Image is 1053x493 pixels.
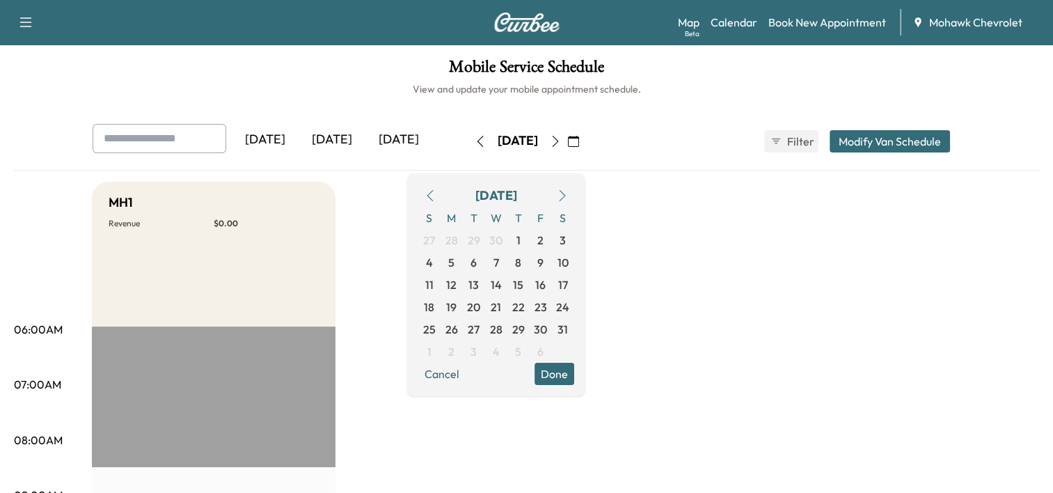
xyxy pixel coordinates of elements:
[365,124,432,156] div: [DATE]
[423,232,435,249] span: 27
[493,13,560,32] img: Curbee Logo
[485,207,507,229] span: W
[475,186,517,205] div: [DATE]
[513,276,523,293] span: 15
[768,14,886,31] a: Book New Appointment
[515,254,521,271] span: 8
[418,363,466,385] button: Cancel
[426,254,433,271] span: 4
[299,124,365,156] div: [DATE]
[214,218,319,229] p: $ 0.00
[468,321,480,338] span: 27
[441,207,463,229] span: M
[446,276,457,293] span: 12
[787,133,812,150] span: Filter
[498,132,538,150] div: [DATE]
[557,254,569,271] span: 10
[418,207,441,229] span: S
[530,207,552,229] span: F
[446,299,457,315] span: 19
[448,343,454,360] span: 2
[558,276,568,293] span: 17
[425,276,434,293] span: 11
[535,276,546,293] span: 16
[537,254,544,271] span: 9
[685,29,699,39] div: Beta
[929,14,1022,31] span: Mohawk Chevrolet
[470,254,477,271] span: 6
[14,82,1039,96] h6: View and update your mobile appointment schedule.
[14,432,63,448] p: 08:00AM
[764,130,818,152] button: Filter
[463,207,485,229] span: T
[491,276,502,293] span: 14
[14,58,1039,82] h1: Mobile Service Schedule
[556,299,569,315] span: 24
[516,232,521,249] span: 1
[560,232,566,249] span: 3
[467,299,480,315] span: 20
[489,232,502,249] span: 30
[512,321,525,338] span: 29
[537,232,544,249] span: 2
[493,254,499,271] span: 7
[14,321,63,338] p: 06:00AM
[14,376,61,393] p: 07:00AM
[534,321,547,338] span: 30
[537,343,544,360] span: 6
[830,130,950,152] button: Modify Van Schedule
[552,207,574,229] span: S
[232,124,299,156] div: [DATE]
[678,14,699,31] a: MapBeta
[557,321,568,338] span: 31
[535,363,574,385] button: Done
[711,14,757,31] a: Calendar
[109,218,214,229] p: Revenue
[445,321,458,338] span: 26
[490,321,502,338] span: 28
[512,299,525,315] span: 22
[468,232,480,249] span: 29
[468,276,479,293] span: 13
[109,193,133,212] h5: MH1
[427,343,432,360] span: 1
[424,299,434,315] span: 18
[493,343,500,360] span: 4
[470,343,477,360] span: 3
[491,299,501,315] span: 21
[535,299,547,315] span: 23
[445,232,458,249] span: 28
[423,321,436,338] span: 25
[507,207,530,229] span: T
[448,254,454,271] span: 5
[515,343,521,360] span: 5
